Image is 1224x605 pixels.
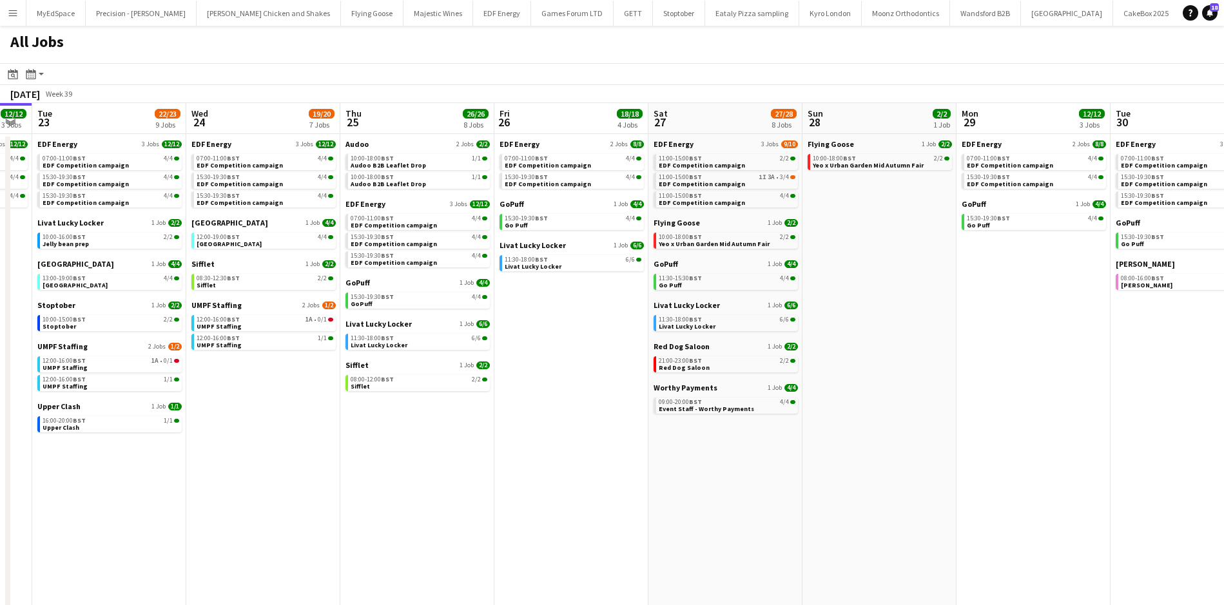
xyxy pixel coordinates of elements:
[351,258,437,267] span: EDF Competition campaign
[191,259,336,300] div: Sifflet1 Job2/208:30-12:30BST2/2Sifflet
[450,200,467,208] span: 3 Jobs
[500,199,644,240] div: GoPuff1 Job4/415:30-19:30BST4/4Go Puff
[381,154,394,162] span: BST
[1021,1,1113,26] button: [GEOGRAPHIC_DATA]
[37,300,75,310] span: Stoptober
[808,139,854,149] span: Flying Goose
[500,139,644,149] a: EDF Energy2 Jobs8/8
[345,199,490,278] div: EDF Energy3 Jobs12/1207:00-11:00BST4/4EDF Competition campaign15:30-19:30BST4/4EDF Competition ca...
[227,173,240,181] span: BST
[654,259,798,269] a: GoPuff1 Job4/4
[164,155,173,162] span: 4/4
[659,180,745,188] span: EDF Competition campaign
[780,155,789,162] span: 2/2
[197,193,240,199] span: 15:30-19:30
[659,233,795,247] a: 10:00-18:00BST2/2Yeo x Urban Garden Mid Autumn Fair
[43,281,108,289] span: Southend Airport
[862,1,950,26] button: Moonz Orthodontics
[535,173,548,181] span: BST
[535,214,548,222] span: BST
[318,275,327,282] span: 2/2
[614,200,628,208] span: 1 Job
[962,139,1106,149] a: EDF Energy2 Jobs8/8
[351,174,394,180] span: 10:00-18:00
[191,218,268,227] span: London Southend Airport
[967,214,1103,229] a: 15:30-19:30BST4/4Go Puff
[759,174,766,180] span: 1I
[654,218,700,227] span: Flying Goose
[689,233,702,241] span: BST
[351,251,487,266] a: 15:30-19:30BST4/4EDF Competition campaign
[351,180,426,188] span: Audoo B2B Leaflet Drop
[341,1,403,26] button: Flying Goose
[614,1,653,26] button: GETT
[456,140,474,148] span: 2 Jobs
[967,221,990,229] span: Go Puff
[626,174,635,180] span: 4/4
[37,218,104,227] span: Livat Lucky Locker
[1151,233,1164,241] span: BST
[191,300,336,352] div: UMPF Staffing2 Jobs1/212:00-16:00BST1A•0/1UMPF Staffing12:00-16:00BST1/1UMPF Staffing
[197,180,283,188] span: EDF Competition campaign
[191,139,336,149] a: EDF Energy3 Jobs12/12
[197,275,240,282] span: 08:30-12:30
[302,302,320,309] span: 2 Jobs
[1121,180,1207,188] span: EDF Competition campaign
[659,240,770,248] span: Yeo x Urban Garden Mid Autumn Fair
[197,240,262,248] span: Southend Airport
[345,278,490,319] div: GoPuff1 Job4/415:30-19:30BST4/4GoPuff
[654,300,720,310] span: Livat Lucky Locker
[473,1,531,26] button: EDF Energy
[227,274,240,282] span: BST
[10,193,19,199] span: 4/4
[1093,140,1106,148] span: 8/8
[1121,240,1144,248] span: Go Puff
[168,219,182,227] span: 2/2
[997,154,1010,162] span: BST
[610,140,628,148] span: 2 Jobs
[37,218,182,259] div: Livat Lucky Locker1 Job2/210:00-16:00BST2/2Jelly bean prep
[351,233,487,247] a: 15:30-19:30BST4/4EDF Competition campaign
[37,300,182,341] div: Stoptober1 Job2/210:00-15:00BST2/2Stoptober
[37,259,114,269] span: London Southend Airport
[10,174,19,180] span: 4/4
[500,199,524,209] span: GoPuff
[318,234,327,240] span: 4/4
[73,154,86,162] span: BST
[37,300,182,310] a: Stoptober1 Job2/2
[476,140,490,148] span: 2/2
[505,154,641,169] a: 07:00-11:00BST4/4EDF Competition campaign
[505,174,548,180] span: 15:30-19:30
[659,193,702,199] span: 11:00-15:00
[43,155,86,162] span: 07:00-11:00
[351,214,487,229] a: 07:00-11:00BST4/4EDF Competition campaign
[191,259,336,269] a: Sifflet1 Job2/2
[345,139,490,199] div: Audoo2 Jobs2/210:00-18:00BST1/1Audoo B2B Leaflet Drop10:00-18:00BST1/1Audoo B2B Leaflet Drop
[689,191,702,200] span: BST
[345,199,385,209] span: EDF Energy
[1151,173,1164,181] span: BST
[37,139,182,149] a: EDF Energy3 Jobs12/12
[1113,1,1180,26] button: CakeBox 2025
[197,274,333,289] a: 08:30-12:30BST2/2Sifflet
[197,281,216,289] span: Sifflet
[10,155,19,162] span: 4/4
[934,155,943,162] span: 2/2
[1088,155,1097,162] span: 4/4
[472,174,481,180] span: 1/1
[460,279,474,287] span: 1 Job
[151,219,166,227] span: 1 Job
[191,139,336,218] div: EDF Energy3 Jobs12/1207:00-11:00BST4/4EDF Competition campaign15:30-19:30BST4/4EDF Competition ca...
[73,233,86,241] span: BST
[505,180,591,188] span: EDF Competition campaign
[351,215,394,222] span: 07:00-11:00
[197,233,333,247] a: 12:00-19:00BST4/4[GEOGRAPHIC_DATA]
[164,193,173,199] span: 4/4
[306,219,320,227] span: 1 Job
[73,173,86,181] span: BST
[345,278,490,287] a: GoPuff1 Job4/4
[808,139,952,149] a: Flying Goose1 Job2/2
[345,139,490,149] a: Audoo2 Jobs2/2
[227,233,240,241] span: BST
[653,1,705,26] button: Stoptober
